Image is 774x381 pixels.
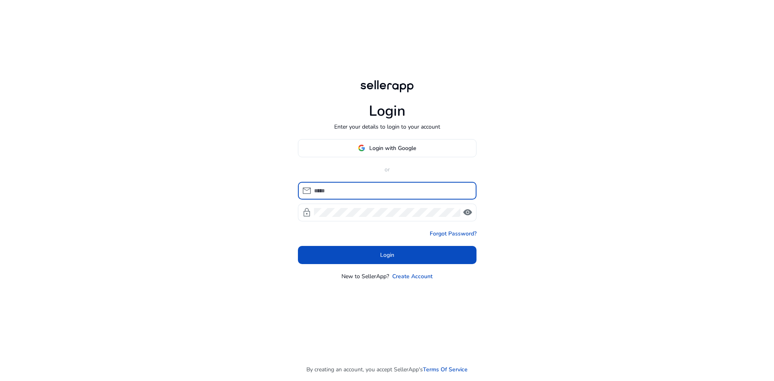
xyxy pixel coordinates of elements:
button: Login with Google [298,139,476,157]
span: visibility [463,208,472,217]
p: or [298,165,476,174]
span: Login with Google [369,144,416,152]
img: google-logo.svg [358,144,365,152]
a: Forgot Password? [430,229,476,238]
p: Enter your details to login to your account [334,123,440,131]
a: Terms Of Service [423,365,468,374]
span: lock [302,208,312,217]
a: Create Account [392,272,433,281]
p: New to SellerApp? [341,272,389,281]
span: Login [380,251,394,259]
button: Login [298,246,476,264]
span: mail [302,186,312,196]
h1: Login [369,102,406,120]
